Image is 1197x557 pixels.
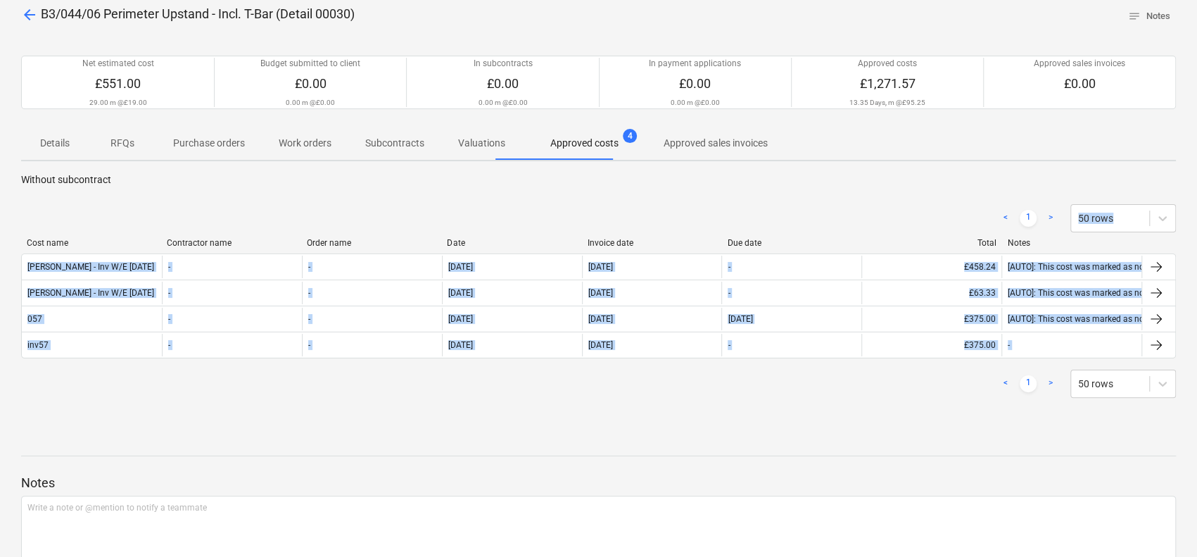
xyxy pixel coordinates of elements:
[588,314,613,324] div: [DATE]
[1128,8,1170,25] span: Notes
[728,238,856,248] div: Due date
[295,76,327,91] span: £0.00
[1127,489,1197,557] iframe: Chat Widget
[89,98,147,107] p: 29.00 m @ £19.00
[728,288,730,298] div: -
[38,136,72,151] p: Details
[588,340,613,350] div: [DATE]
[861,256,1001,278] div: £458.24
[671,98,720,107] p: 0.00 m @ £0.00
[458,136,505,151] p: Valuations
[861,308,1001,330] div: £375.00
[588,288,613,298] div: [DATE]
[623,129,637,143] span: 4
[27,340,49,350] div: inv57
[307,238,436,248] div: Order name
[588,262,613,272] div: [DATE]
[162,256,302,278] div: -
[1042,375,1059,392] a: Next page
[997,210,1014,227] a: Previous page
[106,136,139,151] p: RFQs
[308,314,310,324] div: -
[1020,375,1037,392] a: Page 1 is your current page
[260,58,360,70] p: Budget submitted to client
[21,6,38,23] span: arrow_back
[162,334,302,356] div: -
[679,76,711,91] span: £0.00
[728,340,730,350] div: -
[173,136,245,151] p: Purchase orders
[664,136,768,151] p: Approved sales invoices
[448,340,473,350] div: [DATE]
[550,136,619,151] p: Approved costs
[447,238,576,248] div: Date
[1128,10,1141,23] span: notes
[861,282,1001,304] div: £63.33
[1042,210,1059,227] a: Next page
[448,262,473,272] div: [DATE]
[21,173,1176,187] p: Without subcontract
[21,475,1176,492] p: Notes
[1020,210,1037,227] a: Page 1 is your current page
[279,136,331,151] p: Work orders
[997,375,1014,392] a: Previous page
[365,136,424,151] p: Subcontracts
[27,288,154,298] div: [PERSON_NAME] - Inv W/E [DATE]
[448,314,473,324] div: [DATE]
[308,262,310,272] div: -
[1008,238,1136,248] div: Notes
[27,238,156,248] div: Cost name
[1063,76,1095,91] span: £0.00
[1122,6,1176,27] button: Notes
[308,340,310,350] div: -
[487,76,519,91] span: £0.00
[728,262,730,272] div: -
[861,334,1001,356] div: £375.00
[858,58,917,70] p: Approved costs
[649,58,741,70] p: In payment applications
[95,76,141,91] span: £551.00
[308,288,310,298] div: -
[859,76,915,91] span: £1,271.57
[473,58,532,70] p: In subcontracts
[286,98,335,107] p: 0.00 m @ £0.00
[82,58,154,70] p: Net estimated cost
[448,288,473,298] div: [DATE]
[849,98,925,107] p: 13.35 Days, m @ £95.25
[41,6,355,21] span: B3/044/06 Perimeter Upstand - Incl. T-Bar (Detail 00030)
[1008,340,1010,350] div: -
[167,238,296,248] div: Contractor name
[162,282,302,304] div: -
[162,308,302,330] div: -
[478,98,527,107] p: 0.00 m @ £0.00
[1034,58,1125,70] p: Approved sales invoices
[27,314,42,324] div: 057
[728,314,752,324] div: [DATE]
[27,262,154,272] div: [PERSON_NAME] - Inv W/E [DATE]
[588,238,716,248] div: Invoice date
[868,238,996,248] div: Total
